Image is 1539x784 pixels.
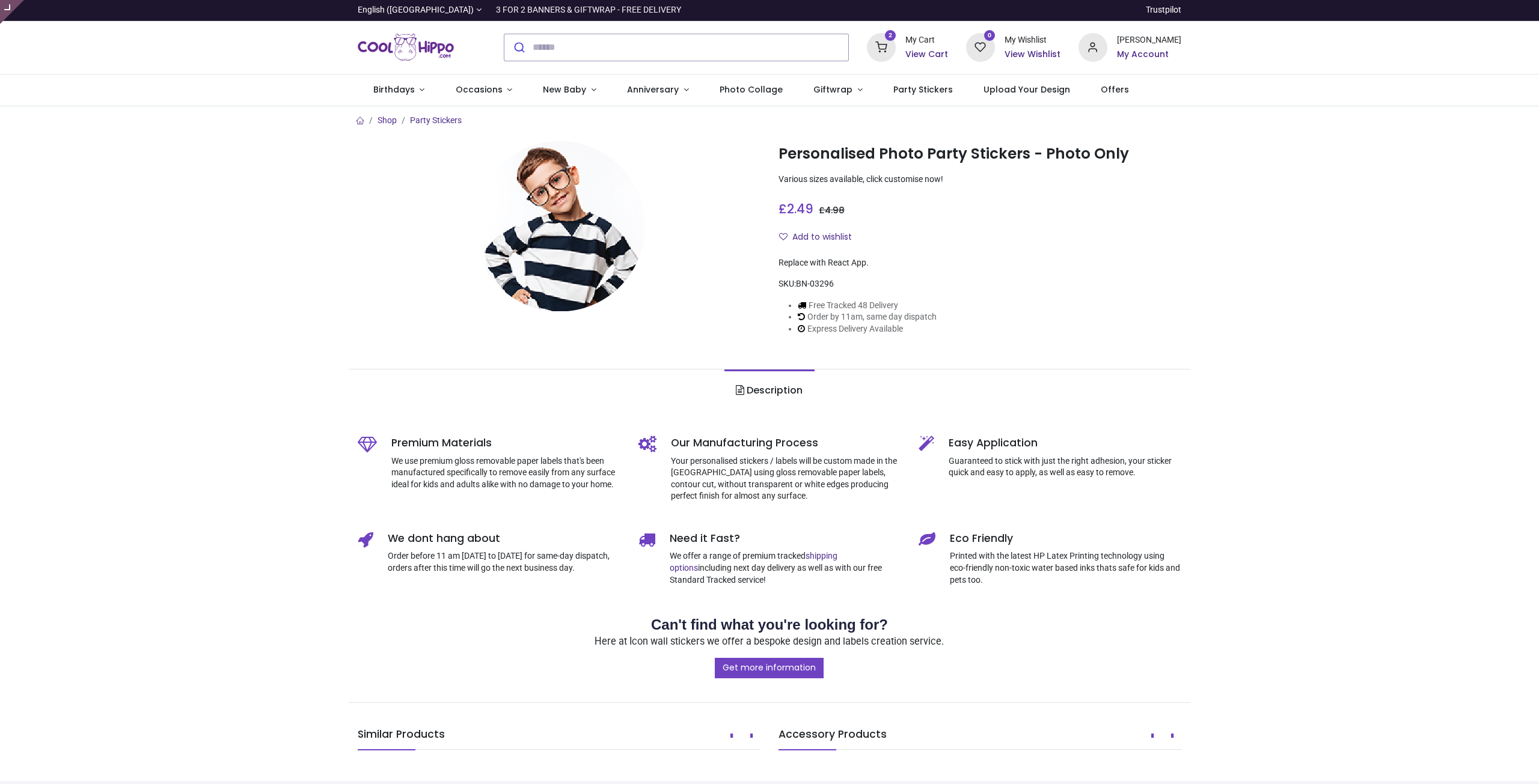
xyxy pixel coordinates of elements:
[358,31,454,64] a: Logo of Cool Hippo
[950,550,1181,586] p: Printed with the latest HP Latex Printing technology using eco-friendly non-toxic water based ink...
[984,30,996,41] sup: 0
[670,531,901,546] h5: Need it Fast?
[670,551,837,573] a: shipping options
[410,115,462,125] a: Party Stickers
[779,278,1181,290] div: SKU:
[528,74,612,106] a: New Baby
[388,531,620,546] h5: We dont hang about
[671,455,901,502] p: Your personalised stickers / labels will be custom made in the [GEOGRAPHIC_DATA] using gloss remo...
[358,615,1181,635] h2: Can't find what you're looking for?
[905,49,948,61] a: View Cart
[378,115,397,125] a: Shop
[358,4,482,16] a: English ([GEOGRAPHIC_DATA])
[671,436,901,451] h5: Our Manufacturing Process
[373,84,415,96] span: Birthdays
[779,144,1181,164] h1: Personalised Photo Party Stickers - Photo Only
[1117,34,1181,46] div: [PERSON_NAME]
[474,141,644,311] img: Personalised Photo Party Stickers - Photo Only
[779,232,788,241] i: Add to wishlist
[798,323,937,335] li: Express Delivery Available
[825,204,845,216] span: 4.98
[796,279,834,288] span: BN-03296
[627,84,679,96] span: Anniversary
[779,227,862,248] button: Add to wishlistAdd to wishlist
[358,74,440,106] a: Birthdays
[1163,726,1181,746] button: Next
[358,727,760,750] h5: Similar Products
[885,30,896,41] sup: 2
[819,204,845,216] span: £
[724,369,814,412] a: Description
[1005,49,1060,61] a: View Wishlist
[950,531,1181,546] h5: Eco Friendly
[905,34,948,46] div: My Cart
[723,726,741,746] button: Prev
[984,84,1070,96] span: Upload Your Design
[358,635,1181,649] p: Here at Icon wall stickers we offer a bespoke design and labels creation service.
[388,550,620,574] p: Order before 11 am [DATE] to [DATE] for same-day dispatch, orders after this time will go the nex...
[779,200,813,217] span: £
[358,31,454,64] img: Cool Hippo
[391,436,620,451] h5: Premium Materials
[867,41,896,51] a: 2
[949,436,1181,451] h5: Easy Application
[543,84,586,96] span: New Baby
[504,34,533,61] button: Submit
[742,726,760,746] button: Next
[611,74,704,106] a: Anniversary
[496,4,681,16] div: 3 FOR 2 BANNERS & GIFTWRAP - FREE DELIVERY
[949,455,1181,479] p: Guaranteed to stick with just the right adhesion, your sticker quick and easy to apply, as well a...
[893,84,953,96] span: Party Stickers
[813,84,852,96] span: Giftwrap
[715,658,824,678] a: Get more information
[1143,726,1161,746] button: Prev
[1101,84,1129,96] span: Offers
[1117,49,1181,61] a: My Account
[798,311,937,323] li: Order by 11am, same day dispatch
[670,550,901,586] p: We offer a range of premium tracked including next day delivery as well as with our free Standard...
[966,41,995,51] a: 0
[779,174,1181,186] p: Various sizes available, click customise now!
[798,74,878,106] a: Giftwrap
[798,300,937,312] li: Free Tracked 48 Delivery
[720,84,783,96] span: Photo Collage
[787,200,813,217] span: 2.49
[779,257,1181,269] div: Replace with React App.
[1146,4,1181,16] a: Trustpilot
[779,727,1181,750] h5: Accessory Products
[456,84,503,96] span: Occasions
[440,74,528,106] a: Occasions
[1005,34,1060,46] div: My Wishlist
[391,455,620,491] p: We use premium gloss removable paper labels that's been manufactured specifically to remove easil...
